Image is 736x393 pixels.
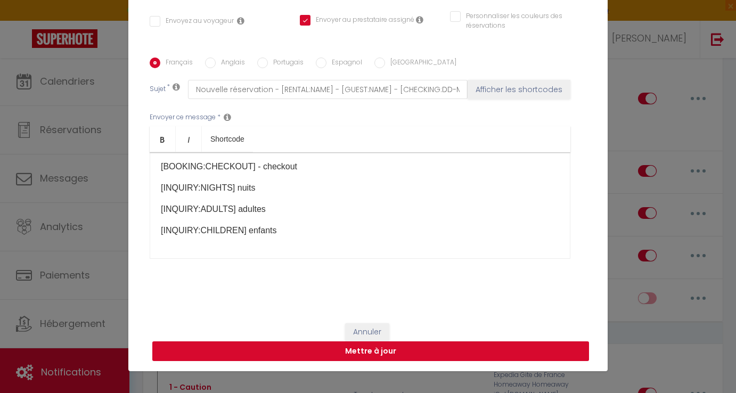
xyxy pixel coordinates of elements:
[691,345,728,385] iframe: Chat
[160,58,193,69] label: Français
[150,112,216,122] label: Envoyer ce message
[173,83,180,91] i: Subject
[150,126,176,152] a: Bold
[176,126,202,152] a: Italic
[161,203,559,216] p: [INQUIRY:ADULTS] adultes
[237,17,244,25] i: Envoyer au voyageur
[161,160,559,173] p: [BOOKING:CHECKOUT] - checkout
[416,15,423,24] i: Envoyer au prestataire si il est assigné
[150,84,166,95] label: Sujet
[345,323,389,341] button: Annuler
[161,182,559,194] p: [INQUIRY:NIGHTS] nuits
[224,113,231,121] i: Message
[468,80,570,99] button: Afficher les shortcodes
[385,58,456,69] label: [GEOGRAPHIC_DATA]
[152,341,589,362] button: Mettre à jour
[216,58,245,69] label: Anglais
[9,4,40,36] button: Ouvrir le widget de chat LiveChat
[268,58,304,69] label: Portugais
[202,126,253,152] a: Shortcode
[326,58,362,69] label: Espagnol
[161,224,559,237] p: [INQUIRY:CHILDREN] enfants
